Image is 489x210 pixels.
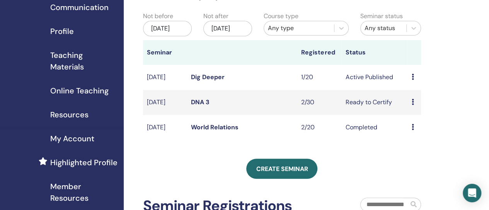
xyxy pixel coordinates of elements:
[50,2,109,13] span: Communication
[268,24,330,33] div: Any type
[341,90,407,115] td: Ready to Certify
[50,157,118,168] span: Highlighted Profile
[365,24,402,33] div: Any status
[297,90,341,115] td: 2/30
[50,181,118,204] span: Member Resources
[50,49,118,73] span: Teaching Materials
[463,184,481,202] div: Open Intercom Messenger
[360,12,403,21] label: Seminar status
[341,65,407,90] td: Active Published
[143,12,173,21] label: Not before
[191,98,210,106] a: DNA 3
[143,21,192,36] div: [DATE]
[256,165,308,173] span: Create seminar
[191,123,239,131] a: World Relations
[297,65,341,90] td: 1/20
[50,25,74,37] span: Profile
[246,159,317,179] a: Create seminar
[341,115,407,140] td: Completed
[50,133,94,144] span: My Account
[143,115,187,140] td: [DATE]
[264,12,298,21] label: Course type
[143,65,187,90] td: [DATE]
[143,40,187,65] th: Seminar
[297,115,341,140] td: 2/20
[50,109,89,120] span: Resources
[50,85,109,97] span: Online Teaching
[203,21,252,36] div: [DATE]
[297,40,341,65] th: Registered
[143,90,187,115] td: [DATE]
[203,12,228,21] label: Not after
[341,40,407,65] th: Status
[191,73,225,81] a: Dig Deeper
